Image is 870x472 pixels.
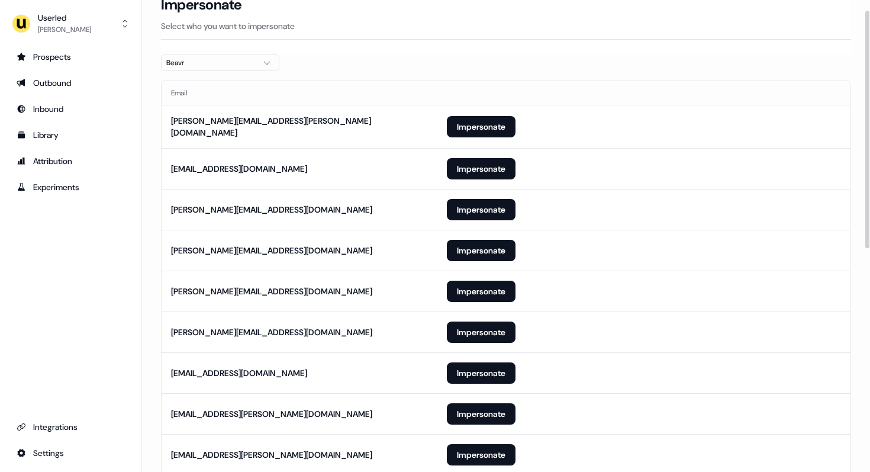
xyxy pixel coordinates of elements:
div: [EMAIL_ADDRESS][DOMAIN_NAME] [171,367,307,379]
a: Go to integrations [9,444,132,463]
div: [PERSON_NAME][EMAIL_ADDRESS][DOMAIN_NAME] [171,326,372,338]
div: Inbound [17,103,125,115]
div: Attribution [17,155,125,167]
div: [EMAIL_ADDRESS][DOMAIN_NAME] [171,163,307,175]
button: Userled[PERSON_NAME] [9,9,132,38]
th: Email [162,81,437,105]
button: Impersonate [447,362,515,384]
a: Go to templates [9,126,132,145]
div: [PERSON_NAME][EMAIL_ADDRESS][DOMAIN_NAME] [171,204,372,216]
div: Integrations [17,421,125,433]
div: Experiments [17,181,125,193]
div: Beavr [166,57,255,69]
button: Impersonate [447,158,515,179]
div: Prospects [17,51,125,63]
button: Impersonate [447,116,515,137]
a: Go to integrations [9,418,132,436]
div: Library [17,129,125,141]
a: Go to experiments [9,178,132,197]
div: Outbound [17,77,125,89]
div: Userled [38,12,91,24]
a: Go to attribution [9,152,132,171]
div: [PERSON_NAME][EMAIL_ADDRESS][DOMAIN_NAME] [171,285,372,297]
div: Settings [17,447,125,459]
button: Impersonate [447,281,515,302]
p: Select who you want to impersonate [161,20,851,32]
button: Impersonate [447,403,515,425]
button: Beavr [161,54,279,71]
div: [PERSON_NAME] [38,24,91,36]
div: [PERSON_NAME][EMAIL_ADDRESS][DOMAIN_NAME] [171,245,372,256]
div: [PERSON_NAME][EMAIL_ADDRESS][PERSON_NAME][DOMAIN_NAME] [171,115,428,139]
button: Impersonate [447,322,515,343]
div: [EMAIL_ADDRESS][PERSON_NAME][DOMAIN_NAME] [171,408,372,420]
a: Go to Inbound [9,99,132,118]
a: Go to prospects [9,47,132,66]
button: Impersonate [447,199,515,220]
button: Impersonate [447,240,515,261]
button: Impersonate [447,444,515,465]
a: Go to outbound experience [9,73,132,92]
div: [EMAIL_ADDRESS][PERSON_NAME][DOMAIN_NAME] [171,449,372,461]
